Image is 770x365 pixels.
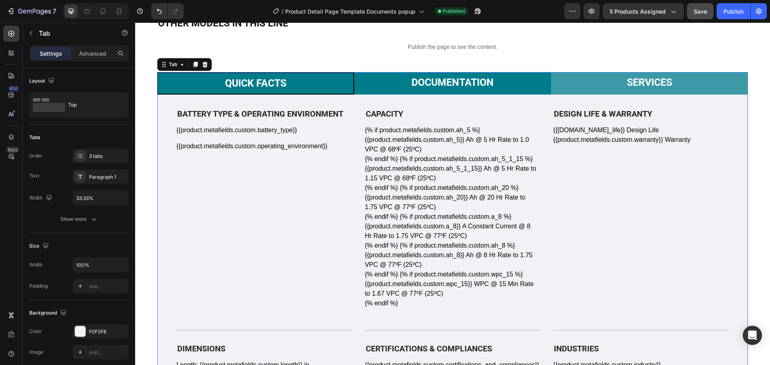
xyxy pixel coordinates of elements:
[29,134,40,141] div: Tabs
[29,76,56,87] div: Layout
[603,3,684,19] button: 5 products assigned
[275,53,360,67] div: Rich Text Editor. Editing area: main
[89,173,127,181] div: Paragraph 1
[418,319,594,333] h2: industries
[41,338,217,347] div: Length: {{product.metafields.custom.length}} in
[610,7,666,16] span: 5 products assigned
[41,319,217,333] h2: DIMENSIONS
[53,6,56,16] p: 7
[39,28,107,38] p: Tab
[29,172,39,179] div: Text
[230,141,405,161] p: {{product.metafields.custom.ah_5_1_15}} Ah @ 5 Hr Rate to 1.15 VPC @ 68ºF (25ºC)
[73,191,128,205] input: Auto
[723,7,744,16] div: Publish
[230,338,404,347] div: {{product.metafields.custom.certifications_and_compliances}}
[29,328,42,335] div: Color
[6,147,19,153] div: Beta
[276,54,359,66] p: Documentation
[418,85,594,98] h2: design life & warranty
[230,257,405,276] p: {{product.metafields.custom.wpc_15}} WPC @ 15 Min Rate to 1.67 VPC @ 77ºF (25ºC)
[230,85,405,98] h2: CAPACITY
[89,153,127,160] div: 3 tabs
[29,212,129,226] button: Show more
[418,103,555,122] div: {{[DOMAIN_NAME]_life}} Design Life {{product.metafields.custom.warranty}} Warranty
[41,85,217,98] h2: Battery type & OPERATING ENVIRONMENT
[29,308,68,319] div: Background
[687,3,713,19] button: Save
[68,96,117,114] div: Top
[29,349,43,356] div: Image
[135,22,770,365] iframe: Design area
[282,7,284,16] span: /
[230,103,405,286] div: {% if product.metafields.custom.ah_5 %} {% endif %} {% if product.metafields.custom.ah_5_1_15 %} ...
[61,215,98,223] div: Show more
[230,319,405,333] h2: certifications & compliances
[230,199,405,218] p: {{product.metafields.custom.a_8}} A Constant Current @ 8 Hr Rate to 1.75 VPC @ 77ºF (25ºC)
[230,228,405,247] p: {{product.metafields.custom.ah_8}} Ah @ 8 Hr Rate to 1.75 VPC @ 77ºF (25ºC)
[418,338,526,347] div: {{product.metafields.custom.industry}}
[29,193,54,204] div: Width
[89,54,152,68] div: Rich Text Editor. Editing area: main
[151,3,184,19] div: Undo/Redo
[3,3,60,19] button: 7
[90,55,151,67] p: Quick Facts
[443,8,465,15] span: Published
[29,241,51,252] div: Size
[230,170,405,190] p: {{product.metafields.custom.ah_20}} Ah @ 20 Hr Rate to 1.75 VPC @ 77ºF (25ºC)
[230,113,405,132] p: {{product.metafields.custom.ah_5}} Ah @ 5 Hr Rate to 1.0 VPC @ 68ºF (25ºC)
[41,103,192,113] div: {{product.metafields.custom.battery_type}}
[694,8,707,15] span: Save
[717,3,750,19] button: Publish
[41,119,192,129] div: {{product.metafields.custom.operating_environment}}
[8,85,19,92] div: 450
[89,283,127,290] div: Add...
[32,38,44,46] div: Tab
[29,152,43,159] div: Order
[743,326,762,345] div: Open Intercom Messenger
[285,7,415,16] span: Product Detail Page Template Documents popup
[73,258,128,272] input: Auto
[490,53,538,67] div: Rich Text Editor. Editing area: main
[492,54,537,66] p: Services
[29,282,48,290] div: Padding
[89,349,127,356] div: Add...
[40,49,62,58] p: Settings
[29,261,43,268] div: Width
[79,49,106,58] p: Advanced
[22,20,613,29] p: Publish the page to see the content.
[89,328,127,335] div: F0F2F6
